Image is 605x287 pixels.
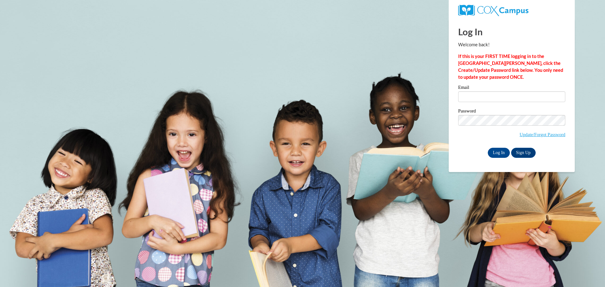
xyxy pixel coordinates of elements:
h1: Log In [458,25,565,38]
a: Sign Up [511,148,536,158]
a: COX Campus [458,7,528,13]
label: Email [458,85,565,91]
img: COX Campus [458,5,528,16]
p: Welcome back! [458,41,565,48]
strong: If this is your FIRST TIME logging in to the [GEOGRAPHIC_DATA][PERSON_NAME], click the Create/Upd... [458,54,563,80]
input: Log In [488,148,510,158]
label: Password [458,109,565,115]
a: Update/Forgot Password [520,132,565,137]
